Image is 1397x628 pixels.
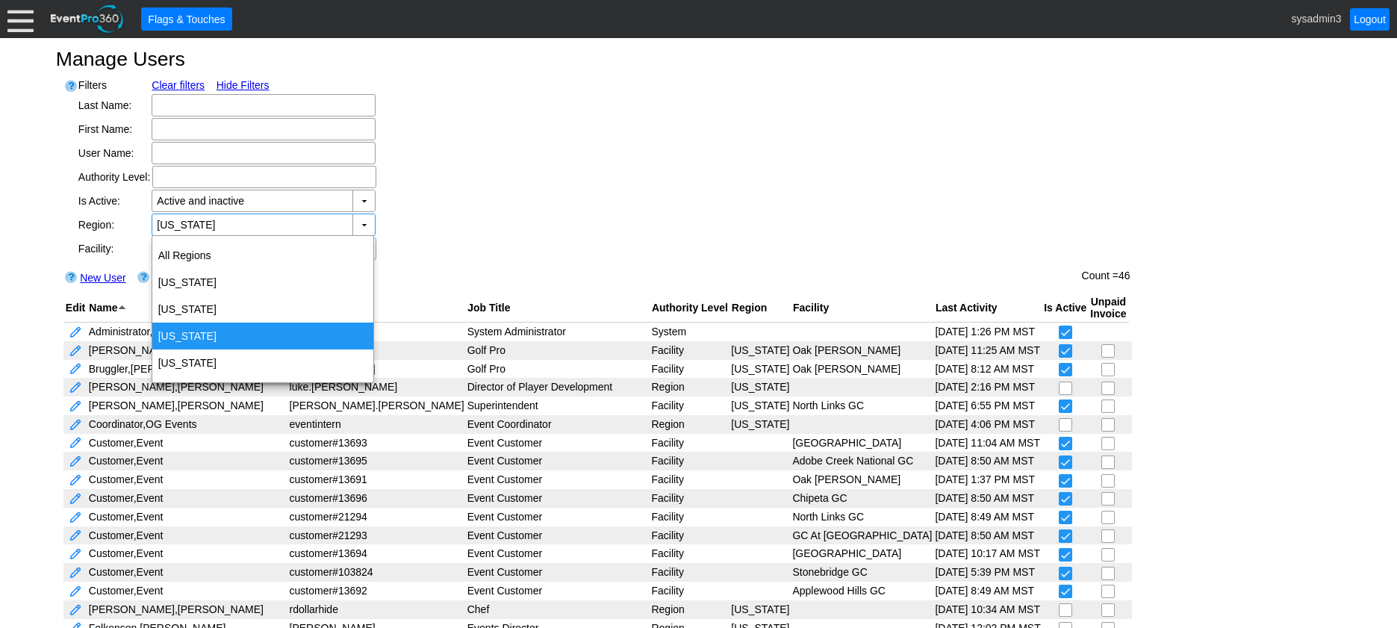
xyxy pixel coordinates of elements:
[78,166,151,188] td: Authority Level:
[78,78,151,93] th: Filters
[87,452,288,470] td: Customer, Event
[1350,8,1390,31] a: Logout
[466,600,650,619] td: Chef
[288,582,466,600] td: customer#13692
[791,526,933,545] td: GC At [GEOGRAPHIC_DATA]
[87,322,288,341] td: Administrator, System
[78,142,151,164] td: User Name:
[729,360,791,379] td: [US_STATE]
[650,341,729,360] td: Facility
[87,563,288,582] td: Customer, Event
[49,2,126,36] img: EventPro360
[650,526,729,545] td: Facility
[791,470,933,489] td: Oak [PERSON_NAME]
[933,293,1042,322] th: Sort on this column
[152,235,374,383] div: dijit_form_FilteringSelect_2_popup
[87,415,288,434] td: Coordinator, OG Events
[650,322,729,341] td: System
[87,470,288,489] td: Customer, Event
[152,242,373,269] div: All Regions
[933,360,1042,379] td: [DATE] 8:12 AM MST
[152,349,373,376] div: [US_STATE]
[466,470,650,489] td: Event Customer
[7,6,34,32] div: Menu: Click or 'Crtl+M' to toggle menu open/close
[729,293,791,322] th: Sort on this column
[1042,293,1089,322] th: Sort on this column
[288,470,466,489] td: customer#13691
[288,508,466,526] td: customer#21294
[152,323,373,349] div: [US_STATE]
[650,415,729,434] td: Region
[650,563,729,582] td: Facility
[56,49,1341,69] h1: Manage Users
[791,293,933,322] th: Sort on this column
[466,293,650,322] th: Sort on this column
[466,544,650,563] td: Event Customer
[933,434,1042,453] td: [DATE] 11:04 AM MST
[933,544,1042,563] td: [DATE] 10:17 AM MST
[1082,268,1130,283] div: Count =
[466,378,650,397] td: Director of Player Development
[80,272,125,284] a: New User
[288,544,466,563] td: customer#13694
[78,237,151,260] td: Facility:
[78,214,151,236] td: Region:
[933,526,1042,545] td: [DATE] 8:50 AM MST
[729,378,791,397] td: [US_STATE]
[117,303,127,311] img: arrowup.gif
[78,118,151,140] td: First Name:
[791,508,933,526] td: North Links GC
[933,563,1042,582] td: [DATE] 5:39 PM MST
[217,79,270,91] a: Hide Filters
[466,452,650,470] td: Event Customer
[933,378,1042,397] td: [DATE] 2:16 PM MST
[87,434,288,453] td: Customer, Event
[466,489,650,508] td: Event Customer
[791,563,933,582] td: Stonebridge GC
[466,563,650,582] td: Event Customer
[650,508,729,526] td: Facility
[791,582,933,600] td: Applewood Hills GC
[466,360,650,379] td: Golf Pro
[288,434,466,453] td: customer#13693
[63,293,87,322] th: Edit
[933,489,1042,508] td: [DATE] 8:50 AM MST
[288,360,466,379] td: [PERSON_NAME]
[933,600,1042,619] td: [DATE] 10:34 AM MST
[87,293,288,322] th: Sort on this column
[466,526,650,545] td: Event Customer
[933,415,1042,434] td: [DATE] 4:06 PM MST
[288,489,466,508] td: customer#13696
[466,582,650,600] td: Event Customer
[288,415,466,434] td: eventintern
[791,360,933,379] td: Oak [PERSON_NAME]
[152,296,373,323] div: [US_STATE]
[288,322,466,341] td: sysadmin3
[933,470,1042,489] td: [DATE] 1:37 PM MST
[152,79,205,91] a: Clear filters
[466,322,650,341] td: System Administrator
[933,452,1042,470] td: [DATE] 8:50 AM MST
[288,563,466,582] td: customer#103824
[288,397,466,415] td: [PERSON_NAME].[PERSON_NAME]
[87,489,288,508] td: Customer, Event
[145,11,228,27] span: Flags & Touches
[729,397,791,415] td: [US_STATE]
[87,341,288,360] td: [PERSON_NAME], [GEOGRAPHIC_DATA]
[145,12,228,27] span: Flags & Touches
[650,470,729,489] td: Facility
[650,600,729,619] td: Region
[650,360,729,379] td: Facility
[466,415,650,434] td: Event Coordinator
[729,415,791,434] td: [US_STATE]
[466,508,650,526] td: Event Customer
[933,397,1042,415] td: [DATE] 6:55 PM MST
[288,452,466,470] td: customer#13695
[650,489,729,508] td: Facility
[87,544,288,563] td: Customer, Event
[87,397,288,415] td: [PERSON_NAME], [PERSON_NAME]
[933,508,1042,526] td: [DATE] 8:49 AM MST
[466,341,650,360] td: Golf Pro
[933,582,1042,600] td: [DATE] 8:49 AM MST
[152,269,373,296] div: [US_STATE]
